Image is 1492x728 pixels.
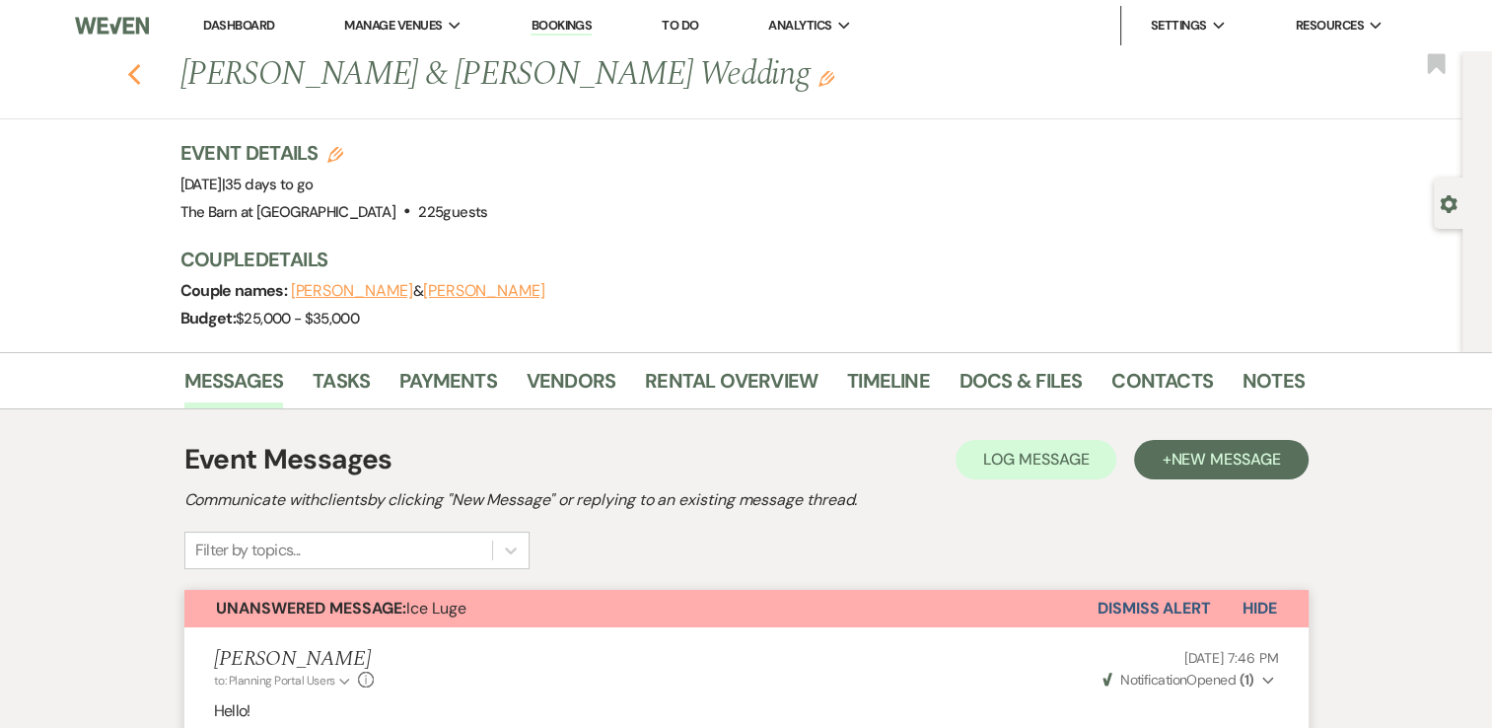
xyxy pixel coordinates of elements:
[1120,671,1186,689] span: Notification
[180,202,395,222] span: The Barn at [GEOGRAPHIC_DATA]
[180,246,1285,273] h3: Couple Details
[847,365,930,408] a: Timeline
[1243,598,1277,619] span: Hide
[1151,16,1207,36] span: Settings
[180,280,291,301] span: Couple names:
[768,16,831,36] span: Analytics
[983,449,1089,470] span: Log Message
[180,175,314,194] span: [DATE]
[1100,670,1279,691] button: NotificationOpened (1)
[1098,590,1211,627] button: Dismiss Alert
[291,281,545,301] span: &
[531,17,592,36] a: Bookings
[418,202,487,222] span: 225 guests
[225,175,314,194] span: 35 days to go
[956,440,1116,479] button: Log Message
[1171,449,1280,470] span: New Message
[662,17,698,34] a: To Do
[1134,440,1308,479] button: +New Message
[1183,649,1278,667] span: [DATE] 7:46 PM
[291,283,413,299] button: [PERSON_NAME]
[214,647,375,672] h5: [PERSON_NAME]
[236,309,359,328] span: $25,000 - $35,000
[1239,671,1253,689] strong: ( 1 )
[214,673,335,689] span: to: Planning Portal Users
[184,590,1098,627] button: Unanswered Message:Ice Luge
[180,308,237,328] span: Budget:
[1243,365,1305,408] a: Notes
[214,698,1279,724] p: Hello!
[195,539,301,562] div: Filter by topics...
[180,51,1064,99] h1: [PERSON_NAME] & [PERSON_NAME] Wedding
[184,488,1309,512] h2: Communicate with clients by clicking "New Message" or replying to an existing message thread.
[75,5,149,46] img: Weven Logo
[203,17,274,34] a: Dashboard
[959,365,1082,408] a: Docs & Files
[399,365,497,408] a: Payments
[180,139,488,167] h3: Event Details
[423,283,545,299] button: [PERSON_NAME]
[1111,365,1213,408] a: Contacts
[184,365,284,408] a: Messages
[214,672,354,690] button: to: Planning Portal Users
[1295,16,1363,36] span: Resources
[1440,193,1457,212] button: Open lead details
[313,365,370,408] a: Tasks
[818,69,834,87] button: Edit
[184,439,392,480] h1: Event Messages
[222,175,314,194] span: |
[527,365,615,408] a: Vendors
[216,598,406,619] strong: Unanswered Message:
[1102,671,1254,689] span: Opened
[645,365,817,408] a: Rental Overview
[344,16,442,36] span: Manage Venues
[216,598,466,619] span: Ice Luge
[1211,590,1309,627] button: Hide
